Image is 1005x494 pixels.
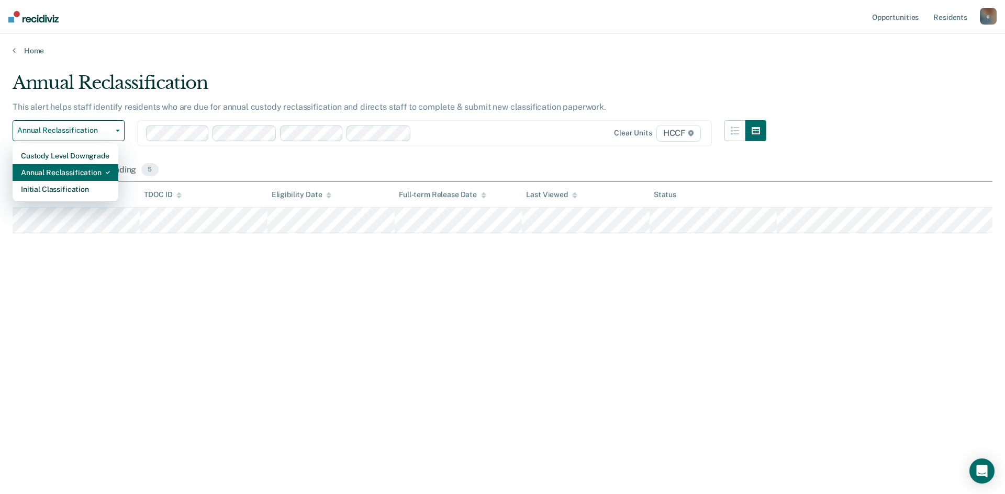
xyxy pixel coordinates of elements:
[21,164,110,181] div: Annual Reclassification
[13,46,992,55] a: Home
[399,190,486,199] div: Full-term Release Date
[21,147,110,164] div: Custody Level Downgrade
[144,190,182,199] div: TDOC ID
[656,125,701,142] span: HCCF
[614,129,652,137] div: Clear units
[13,102,606,112] p: This alert helps staff identify residents who are due for annual custody reclassification and dir...
[969,458,995,484] div: Open Intercom Messenger
[141,163,158,177] span: 5
[17,126,111,135] span: Annual Reclassification
[103,159,160,182] div: Pending5
[8,11,59,22] img: Recidiviz
[21,181,110,198] div: Initial Classification
[980,8,997,25] button: c
[13,72,766,102] div: Annual Reclassification
[526,190,577,199] div: Last Viewed
[654,190,676,199] div: Status
[272,190,332,199] div: Eligibility Date
[13,120,125,141] button: Annual Reclassification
